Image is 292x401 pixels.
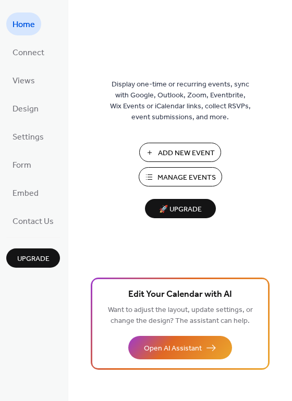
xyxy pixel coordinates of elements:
span: Connect [13,45,44,61]
span: Edit Your Calendar with AI [128,287,232,302]
span: Open AI Assistant [144,343,202,354]
span: 🚀 Upgrade [151,203,210,217]
span: Design [13,101,39,118]
a: Settings [6,125,50,148]
span: Form [13,157,31,174]
span: Contact Us [13,214,54,230]
a: Views [6,69,41,92]
span: Manage Events [157,172,216,183]
button: Add New Event [139,143,221,162]
a: Design [6,97,45,120]
a: Contact Us [6,209,60,232]
span: Add New Event [158,148,215,159]
span: Display one-time or recurring events, sync with Google, Outlook, Zoom, Eventbrite, Wix Events or ... [110,79,251,123]
button: 🚀 Upgrade [145,199,216,218]
span: Embed [13,185,39,202]
a: Form [6,153,38,176]
a: Home [6,12,41,35]
span: Upgrade [17,254,50,265]
span: Views [13,73,35,90]
button: Upgrade [6,248,60,268]
a: Embed [6,181,45,204]
span: Want to adjust the layout, update settings, or change the design? The assistant can help. [108,303,253,328]
span: Home [13,17,35,33]
button: Open AI Assistant [128,336,232,359]
a: Connect [6,41,51,64]
button: Manage Events [139,167,222,186]
span: Settings [13,129,44,146]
